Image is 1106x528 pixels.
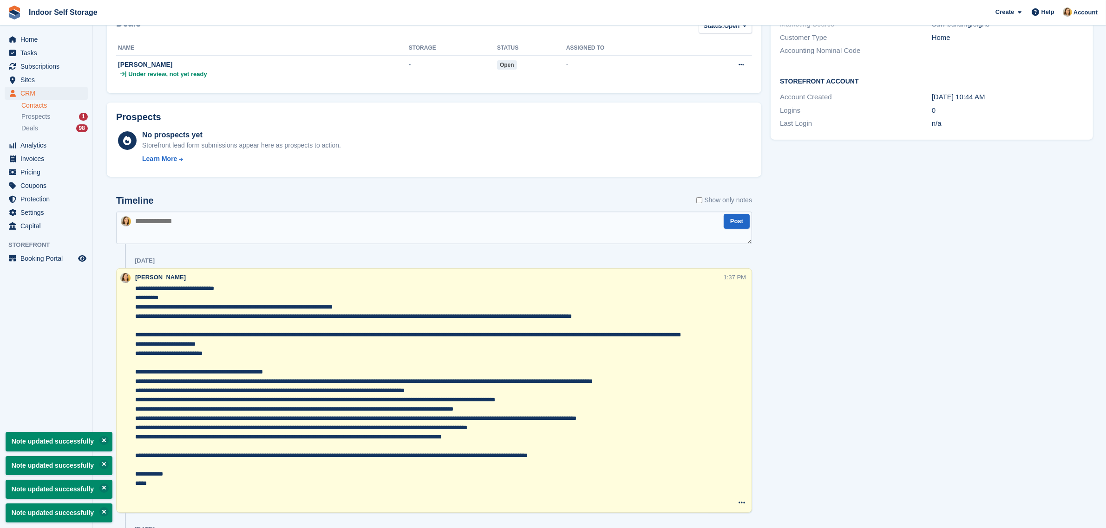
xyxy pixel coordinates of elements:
[116,18,141,35] h2: Deals
[116,112,161,122] h2: Prospects
[704,21,724,31] span: Status:
[20,166,76,179] span: Pricing
[21,123,88,133] a: Deals 98
[696,195,702,205] input: Show only notes
[6,456,112,475] p: Note updated successfully
[5,193,88,206] a: menu
[20,152,76,165] span: Invoices
[1063,7,1072,17] img: Emma Higgins
[79,113,88,121] div: 1
[5,179,88,192] a: menu
[20,33,76,46] span: Home
[780,118,932,129] div: Last Login
[20,46,76,59] span: Tasks
[5,252,88,265] a: menu
[724,21,740,31] span: Open
[699,18,752,33] button: Status: Open
[780,92,932,103] div: Account Created
[21,112,50,121] span: Prospects
[20,179,76,192] span: Coupons
[780,45,932,56] div: Accounting Nominal Code
[142,154,341,164] a: Learn More
[21,124,38,133] span: Deals
[497,60,517,70] span: open
[932,92,1084,103] div: [DATE] 10:44 AM
[932,118,1084,129] div: n/a
[932,32,1084,43] div: Home
[497,41,566,56] th: Status
[128,70,207,79] span: Under review, not yet ready
[116,41,409,56] th: Name
[6,503,112,522] p: Note updated successfully
[20,219,76,232] span: Capital
[566,60,689,69] div: -
[142,129,341,141] div: No prospects yet
[5,219,88,232] a: menu
[20,206,76,219] span: Settings
[25,5,101,20] a: Indoor Self Storage
[76,124,88,132] div: 98
[135,274,186,281] span: [PERSON_NAME]
[5,73,88,86] a: menu
[1073,8,1098,17] span: Account
[142,141,341,150] div: Storefront lead form submissions appear here as prospects to action.
[20,252,76,265] span: Booking Portal
[995,7,1014,17] span: Create
[5,166,88,179] a: menu
[8,240,92,250] span: Storefront
[5,33,88,46] a: menu
[1041,7,1054,17] span: Help
[932,105,1084,116] div: 0
[121,216,131,226] img: Emma Higgins
[724,273,746,282] div: 1:37 PM
[5,87,88,100] a: menu
[780,76,1084,85] h2: Storefront Account
[780,105,932,116] div: Logins
[696,195,752,205] label: Show only notes
[409,41,497,56] th: Storage
[5,152,88,165] a: menu
[5,206,88,219] a: menu
[6,432,112,451] p: Note updated successfully
[5,60,88,73] a: menu
[20,87,76,100] span: CRM
[409,55,497,84] td: -
[21,112,88,122] a: Prospects 1
[118,60,409,70] div: [PERSON_NAME]
[142,154,177,164] div: Learn More
[780,32,932,43] div: Customer Type
[7,6,21,19] img: stora-icon-8386f47178a22dfd0bd8f6a31ec36ba5ce8667c1dd55bd0f319d3a0aa187defe.svg
[20,73,76,86] span: Sites
[120,273,131,283] img: Emma Higgins
[20,139,76,152] span: Analytics
[5,139,88,152] a: menu
[77,253,88,264] a: Preview store
[116,195,154,206] h2: Timeline
[135,257,155,264] div: [DATE]
[566,41,689,56] th: Assigned to
[5,46,88,59] a: menu
[724,214,750,229] button: Post
[125,70,126,79] span: |
[6,479,112,498] p: Note updated successfully
[20,60,76,73] span: Subscriptions
[21,101,88,110] a: Contacts
[20,193,76,206] span: Protection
